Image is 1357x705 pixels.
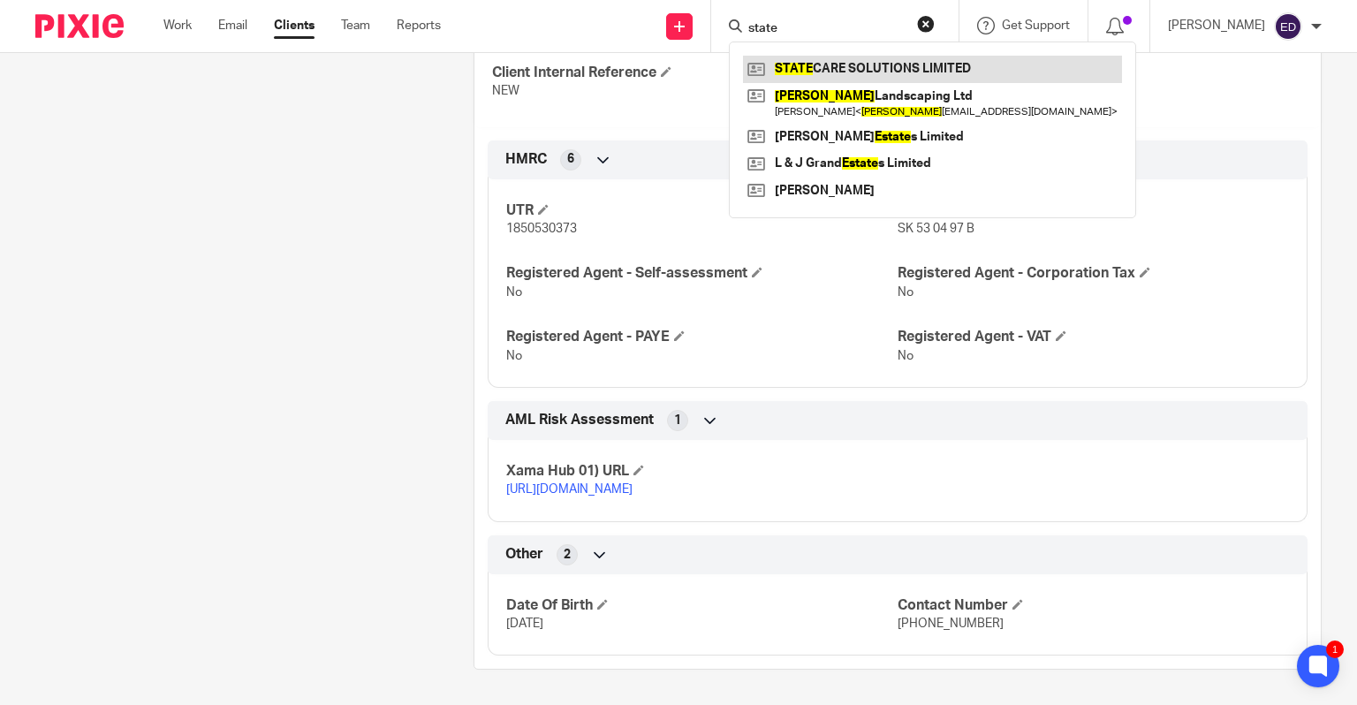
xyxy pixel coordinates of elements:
img: svg%3E [1274,12,1302,41]
h4: UTR [506,201,898,220]
span: 1 [674,412,681,429]
h4: Date Of Birth [506,596,898,615]
a: Reports [397,17,441,34]
span: NEW [492,85,519,97]
span: Other [505,545,543,564]
span: 2 [564,546,571,564]
span: 6 [567,150,574,168]
a: Team [341,17,370,34]
h4: Xama Hub 01) URL [506,462,898,481]
span: [DATE] [506,618,543,630]
span: AML Risk Assessment [505,411,654,429]
button: Clear [917,15,935,33]
a: [URL][DOMAIN_NAME] [506,483,633,496]
span: 1850530373 [506,223,577,235]
a: Email [218,17,247,34]
h4: Registered Agent - VAT [898,328,1289,346]
h4: Registered Agent - PAYE [506,328,898,346]
p: [PERSON_NAME] [1168,17,1265,34]
h4: Registered Agent - Self-assessment [506,264,898,283]
span: No [898,286,914,299]
img: Pixie [35,14,124,38]
a: Clients [274,17,315,34]
a: Work [163,17,192,34]
h4: Contact Number [898,596,1289,615]
h4: Registered Agent - Corporation Tax [898,264,1289,283]
div: 1 [1326,641,1344,658]
span: HMRC [505,150,547,169]
span: SK 53 04 97 B [898,223,974,235]
h4: Client Internal Reference [492,64,898,82]
span: No [506,350,522,362]
span: [PHONE_NUMBER] [898,618,1004,630]
span: No [898,350,914,362]
span: Get Support [1002,19,1070,32]
span: No [506,286,522,299]
input: Search [747,21,906,37]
